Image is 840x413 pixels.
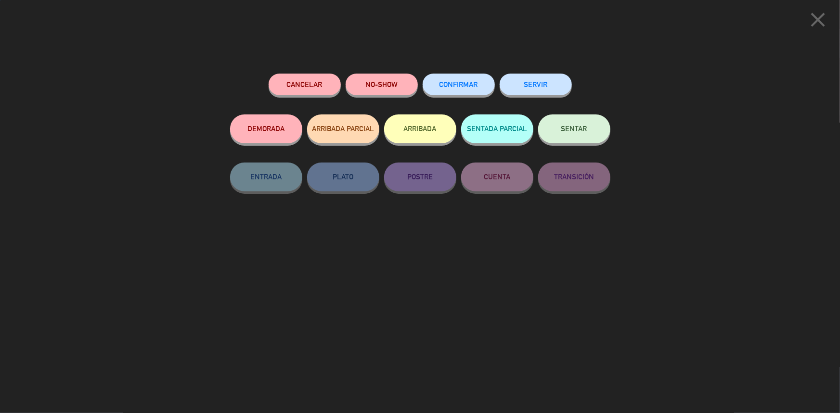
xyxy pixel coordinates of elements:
[439,80,478,88] span: CONFIRMAR
[538,114,610,143] button: SENTAR
[384,114,456,143] button: ARRIBADA
[561,125,587,133] span: SENTAR
[269,74,341,95] button: Cancelar
[500,74,572,95] button: SERVIR
[538,163,610,191] button: TRANSICIÓN
[384,163,456,191] button: POSTRE
[461,114,533,143] button: SENTADA PARCIAL
[346,74,418,95] button: NO-SHOW
[312,125,374,133] span: ARRIBADA PARCIAL
[230,114,302,143] button: DEMORADA
[461,163,533,191] button: CUENTA
[423,74,495,95] button: CONFIRMAR
[803,7,833,36] button: close
[230,163,302,191] button: ENTRADA
[307,114,379,143] button: ARRIBADA PARCIAL
[307,163,379,191] button: PLATO
[806,8,830,32] i: close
